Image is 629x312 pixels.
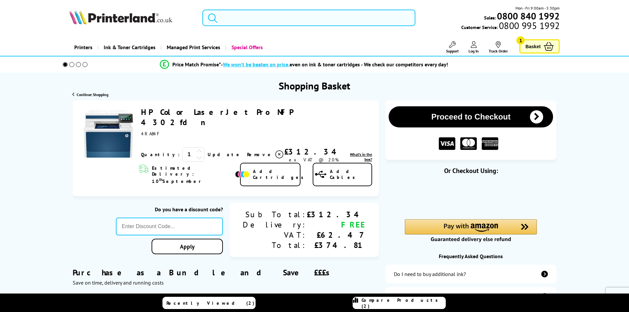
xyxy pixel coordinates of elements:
div: £312.34 [284,147,343,157]
a: Printers [69,39,97,56]
a: additional-ink [385,265,556,283]
img: MASTER CARD [460,137,477,150]
a: Managed Print Services [160,39,225,56]
span: Sales: [484,15,496,21]
div: £374.81 [307,240,366,250]
span: Continue Shopping [77,92,108,97]
span: Add Cartridges [253,168,307,180]
iframe: PayPal [405,186,537,200]
a: Ink & Toner Cartridges [97,39,160,56]
a: HP Color LaserJet Pro MFP 4302fdn [141,107,293,127]
img: Printerland Logo [69,10,172,24]
div: Delivery: [243,220,307,230]
sup: th [159,177,162,182]
img: HP Color LaserJet Pro MFP 4302fdn [84,109,133,159]
span: Add Cables [330,168,371,180]
a: Log In [469,41,479,53]
div: Do you have a discount code? [116,206,223,213]
a: Track Order [489,41,508,53]
a: items-arrive [385,287,556,306]
a: 0800 840 1992 [496,13,560,19]
span: Log In [469,49,479,53]
a: Printerland Logo [69,10,194,26]
span: Ink & Toner Cartridges [104,39,156,56]
span: 4RA84F [141,131,161,137]
h1: Shopping Basket [279,79,350,92]
a: Compare Products (2) [353,297,446,309]
a: Recently Viewed (2) [162,297,256,309]
div: Sub Total: [243,209,307,220]
div: Purchase as a Bundle and Save £££s [73,258,379,286]
div: Do I need to buy additional ink? [394,271,466,277]
span: Recently Viewed (2) [166,300,255,306]
span: Price Match Promise* [172,61,221,68]
div: Total: [243,240,307,250]
div: £62.47 [307,230,366,240]
a: Support [446,41,459,53]
div: Amazon Pay - Use your Amazon account [405,219,537,242]
span: Quantity: [141,152,180,157]
b: 0800 840 1992 [497,10,560,22]
input: Enter Discount Code... [116,218,223,235]
div: Or Checkout Using: [385,166,556,175]
img: American Express [482,137,498,150]
span: Support [446,49,459,53]
span: We won’t be beaten on price, [223,61,290,68]
a: Update [208,152,242,157]
img: VISA [439,137,455,150]
span: 1 [516,36,525,45]
div: Save on time, delivery and running costs [73,279,379,286]
img: Add Cartridges [235,171,250,178]
span: Basket [525,42,541,51]
span: Remove [247,152,273,157]
div: - even on ink & toner cartridges - We check our competitors every day! [221,61,448,68]
a: Apply [152,239,223,254]
span: 0800 995 1992 [498,22,560,29]
span: Estimated Delivery: 10 September [152,165,233,184]
span: Compare Products (2) [362,297,445,309]
a: Basket 1 [519,39,560,53]
a: Delete item from your basket [247,150,284,159]
div: VAT: [243,230,307,240]
span: ex VAT @ 20% [289,157,339,163]
a: Special Offers [225,39,268,56]
div: FREE [307,220,366,230]
a: Continue Shopping [72,92,108,97]
div: £312.34 [307,209,366,220]
span: What's in the box? [350,152,372,162]
button: Proceed to Checkout [389,106,553,127]
div: Frequently Asked Questions [385,253,556,260]
a: lnk_inthebox [343,152,372,162]
li: modal_Promise [54,59,555,70]
span: Mon - Fri 9:00am - 5:30pm [515,5,560,11]
span: Customer Service: [461,22,560,30]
